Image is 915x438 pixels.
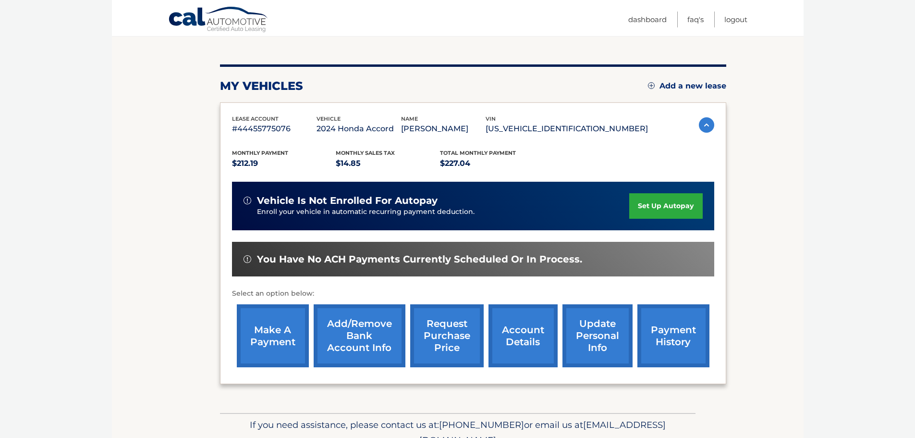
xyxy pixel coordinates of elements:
[410,304,484,367] a: request purchase price
[439,419,524,430] span: [PHONE_NUMBER]
[336,150,395,156] span: Monthly sales Tax
[648,81,726,91] a: Add a new lease
[486,115,496,122] span: vin
[232,122,317,136] p: #44455775076
[401,122,486,136] p: [PERSON_NAME]
[168,6,269,34] a: Cal Automotive
[317,122,401,136] p: 2024 Honda Accord
[244,197,251,204] img: alert-white.svg
[317,115,341,122] span: vehicle
[257,195,438,207] span: vehicle is not enrolled for autopay
[237,304,309,367] a: make a payment
[232,150,288,156] span: Monthly Payment
[257,253,582,265] span: You have no ACH payments currently scheduled or in process.
[401,115,418,122] span: name
[628,12,667,27] a: Dashboard
[440,157,544,170] p: $227.04
[257,207,630,217] p: Enroll your vehicle in automatic recurring payment deduction.
[637,304,709,367] a: payment history
[687,12,704,27] a: FAQ's
[724,12,747,27] a: Logout
[699,117,714,133] img: accordion-active.svg
[486,122,648,136] p: [US_VEHICLE_IDENTIFICATION_NUMBER]
[488,304,558,367] a: account details
[562,304,633,367] a: update personal info
[336,157,440,170] p: $14.85
[629,193,702,219] a: set up autopay
[232,115,279,122] span: lease account
[244,255,251,263] img: alert-white.svg
[232,157,336,170] p: $212.19
[314,304,405,367] a: Add/Remove bank account info
[220,79,303,93] h2: my vehicles
[440,150,516,156] span: Total Monthly Payment
[232,288,714,300] p: Select an option below:
[648,82,655,89] img: add.svg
